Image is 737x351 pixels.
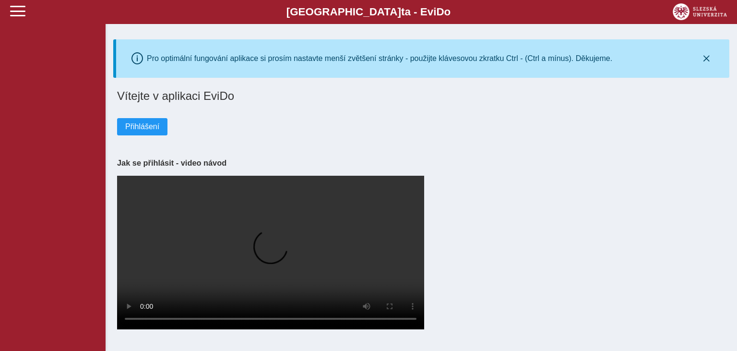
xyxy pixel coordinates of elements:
[117,89,725,103] h1: Vítejte v aplikaci EviDo
[117,158,725,168] h3: Jak se přihlásit - video návod
[125,122,159,131] span: Přihlášení
[436,6,444,18] span: D
[673,3,727,20] img: logo_web_su.png
[117,176,424,329] video: Your browser does not support the video tag.
[29,6,708,18] b: [GEOGRAPHIC_DATA] a - Evi
[147,54,612,63] div: Pro optimální fungování aplikace si prosím nastavte menší zvětšení stránky - použijte klávesovou ...
[444,6,451,18] span: o
[117,118,167,135] button: Přihlášení
[401,6,404,18] span: t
